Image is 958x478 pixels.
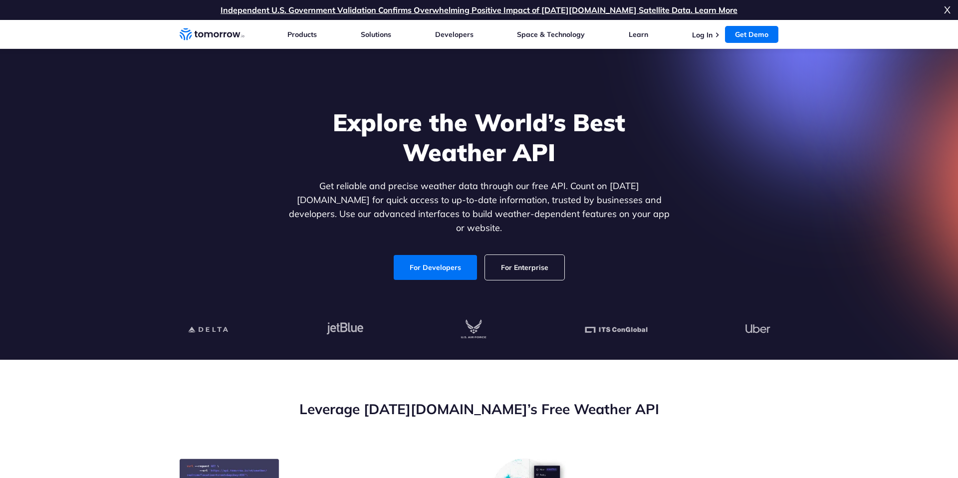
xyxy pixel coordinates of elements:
[692,30,713,39] a: Log In
[435,30,474,39] a: Developers
[394,255,477,280] a: For Developers
[725,26,778,43] a: Get Demo
[485,255,564,280] a: For Enterprise
[180,27,244,42] a: Home link
[221,5,737,15] a: Independent U.S. Government Validation Confirms Overwhelming Positive Impact of [DATE][DOMAIN_NAM...
[286,179,672,235] p: Get reliable and precise weather data through our free API. Count on [DATE][DOMAIN_NAME] for quic...
[286,107,672,167] h1: Explore the World’s Best Weather API
[180,400,778,419] h2: Leverage [DATE][DOMAIN_NAME]’s Free Weather API
[287,30,317,39] a: Products
[361,30,391,39] a: Solutions
[629,30,648,39] a: Learn
[517,30,585,39] a: Space & Technology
